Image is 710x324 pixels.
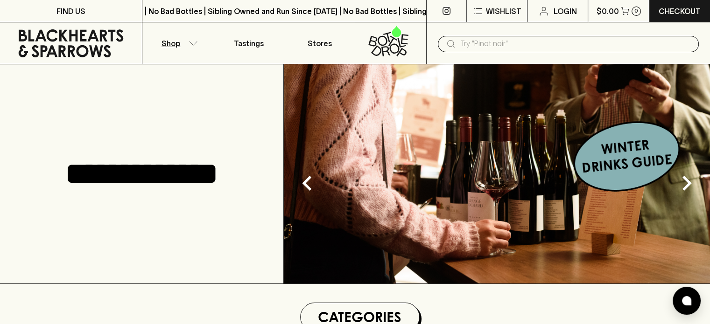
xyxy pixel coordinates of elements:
[308,38,332,49] p: Stores
[213,22,284,64] a: Tastings
[142,22,213,64] button: Shop
[597,6,619,17] p: $0.00
[56,6,85,17] p: FIND US
[460,36,691,51] input: Try "Pinot noir"
[234,38,264,49] p: Tastings
[553,6,576,17] p: Login
[682,296,691,305] img: bubble-icon
[485,6,521,17] p: Wishlist
[668,165,705,202] button: Next
[284,22,355,64] a: Stores
[288,165,326,202] button: Previous
[284,64,710,283] img: optimise
[659,6,701,17] p: Checkout
[162,38,180,49] p: Shop
[634,8,638,14] p: 0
